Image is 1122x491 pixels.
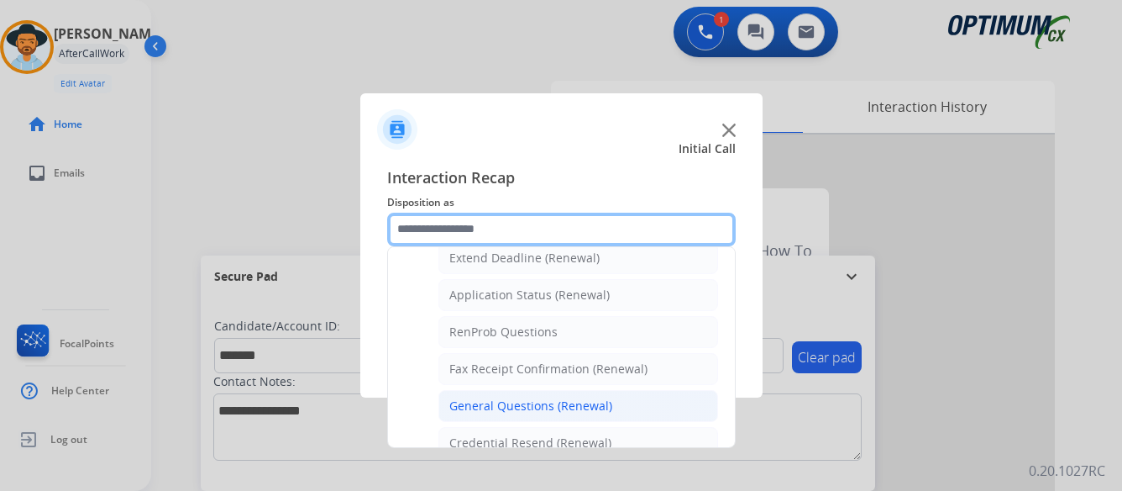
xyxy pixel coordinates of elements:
[449,435,611,451] div: Credential Resend (Renewal)
[1029,461,1105,481] p: 0.20.1027RC
[377,109,417,150] img: contactIcon
[449,361,648,377] div: Fax Receipt Confirmation (Renewal)
[449,324,558,341] div: RenProb Questions
[387,166,736,193] span: Interaction Recap
[449,250,600,267] div: Extend Deadline (Renewal)
[387,193,736,213] span: Disposition as
[449,398,612,414] div: General Questions (Renewal)
[679,140,736,157] span: Initial Call
[449,287,610,304] div: Application Status (Renewal)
